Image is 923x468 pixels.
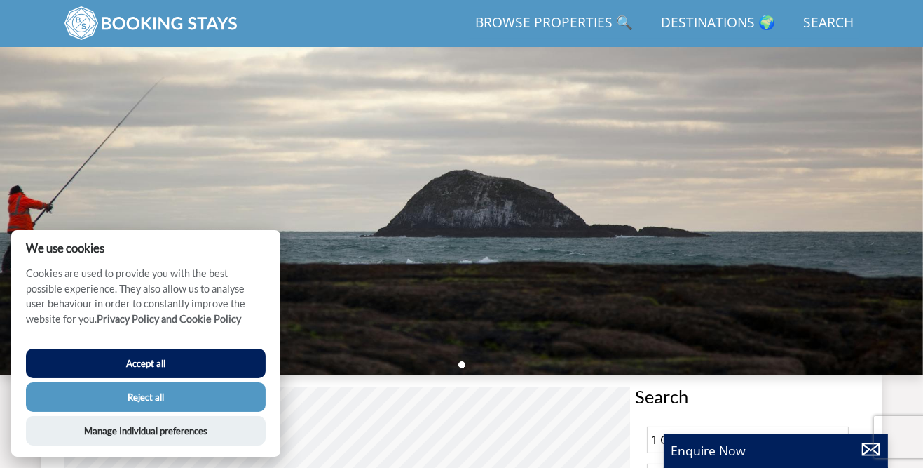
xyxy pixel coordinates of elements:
button: Manage Individual preferences [26,416,266,446]
h2: We use cookies [11,241,280,255]
img: BookingStays [64,6,239,41]
p: Cookies are used to provide you with the best possible experience. They also allow us to analyse ... [11,266,280,337]
button: Accept all [26,349,266,378]
a: Browse Properties 🔍 [470,8,639,39]
a: Privacy Policy and Cookie Policy [97,313,241,325]
span: Search [636,387,860,406]
a: Destinations 🌍 [656,8,781,39]
p: Enquire Now [671,441,881,460]
a: Search [798,8,860,39]
button: Reject all [26,382,266,412]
